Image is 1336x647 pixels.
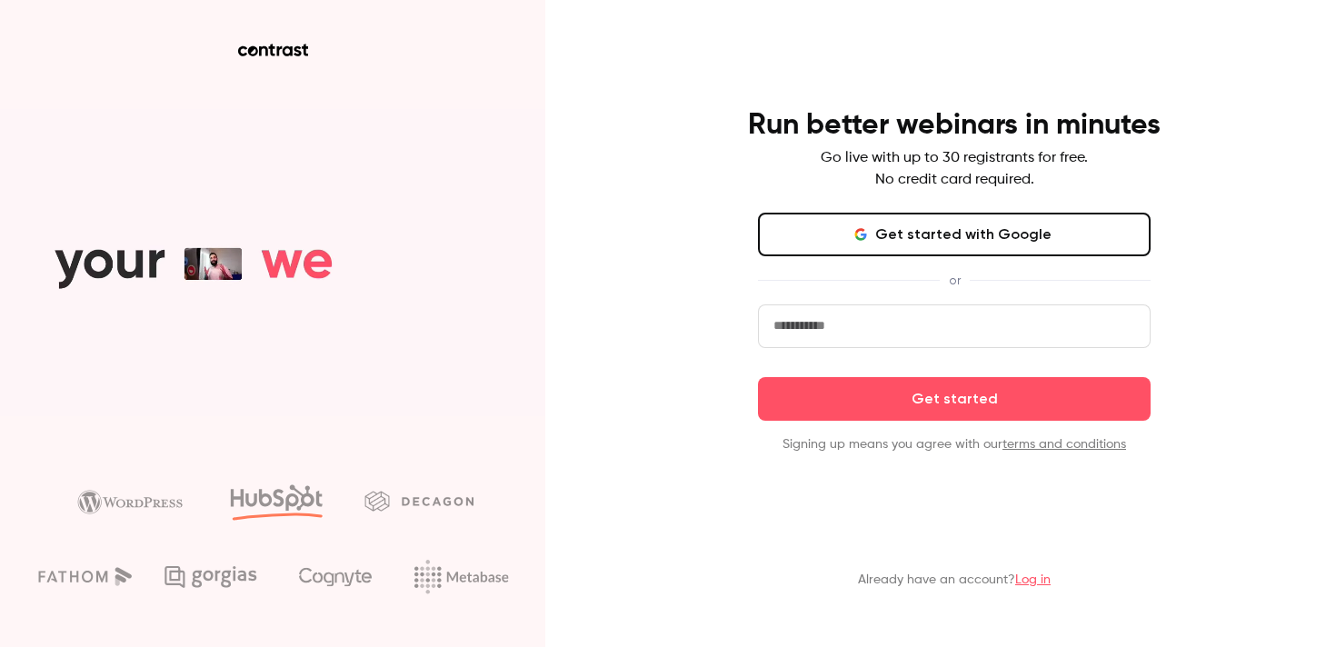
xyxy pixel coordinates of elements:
[758,213,1151,256] button: Get started with Google
[758,377,1151,421] button: Get started
[1002,438,1126,451] a: terms and conditions
[364,491,474,511] img: decagon
[821,147,1088,191] p: Go live with up to 30 registrants for free. No credit card required.
[858,571,1051,589] p: Already have an account?
[1015,573,1051,586] a: Log in
[758,435,1151,453] p: Signing up means you agree with our
[748,107,1161,144] h4: Run better webinars in minutes
[940,271,970,290] span: or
